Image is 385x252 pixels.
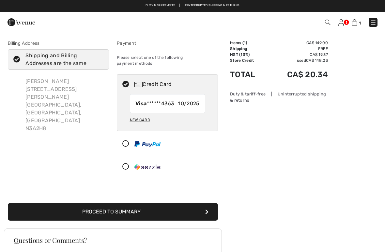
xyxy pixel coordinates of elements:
[306,58,328,63] span: CA$ 148.03
[230,46,268,52] td: Shipping
[178,100,199,108] span: 10/2025
[8,40,109,47] div: Billing Address
[325,20,331,25] img: Search
[25,52,99,67] div: Shipping and Billing Addresses are the same
[8,19,35,25] a: 1ère Avenue
[134,141,161,147] img: PayPal
[230,63,268,86] td: Total
[130,114,150,126] div: New Card
[134,80,213,88] div: Credit Card
[117,40,218,47] div: Payment
[230,91,328,103] div: Duty & tariff-free | Uninterrupted shipping & returns
[134,164,161,170] img: Sezzle
[14,237,212,244] h3: Questions or Comments?
[338,19,344,26] img: My Info
[268,58,328,63] td: used
[352,19,357,25] img: Shopping Bag
[134,82,143,87] img: Credit Card
[359,21,361,25] span: 1
[230,52,268,58] td: HST (13%)
[230,40,268,46] td: Items ( )
[352,18,361,26] a: 1
[135,100,147,107] strong: Visa
[230,58,268,63] td: Store Credit
[268,46,328,52] td: Free
[268,40,328,46] td: CA$ 149.00
[268,63,328,86] td: CA$ 20.34
[244,41,246,45] span: 1
[370,19,377,26] img: Menu
[8,16,35,29] img: 1ère Avenue
[117,49,218,72] div: Please select one of the following payment methods
[8,203,218,221] button: Proceed to Summary
[268,52,328,58] td: CA$ 19.37
[20,72,109,138] div: [PERSON_NAME] [STREET_ADDRESS][PERSON_NAME] [GEOGRAPHIC_DATA], [GEOGRAPHIC_DATA], [GEOGRAPHIC_DAT...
